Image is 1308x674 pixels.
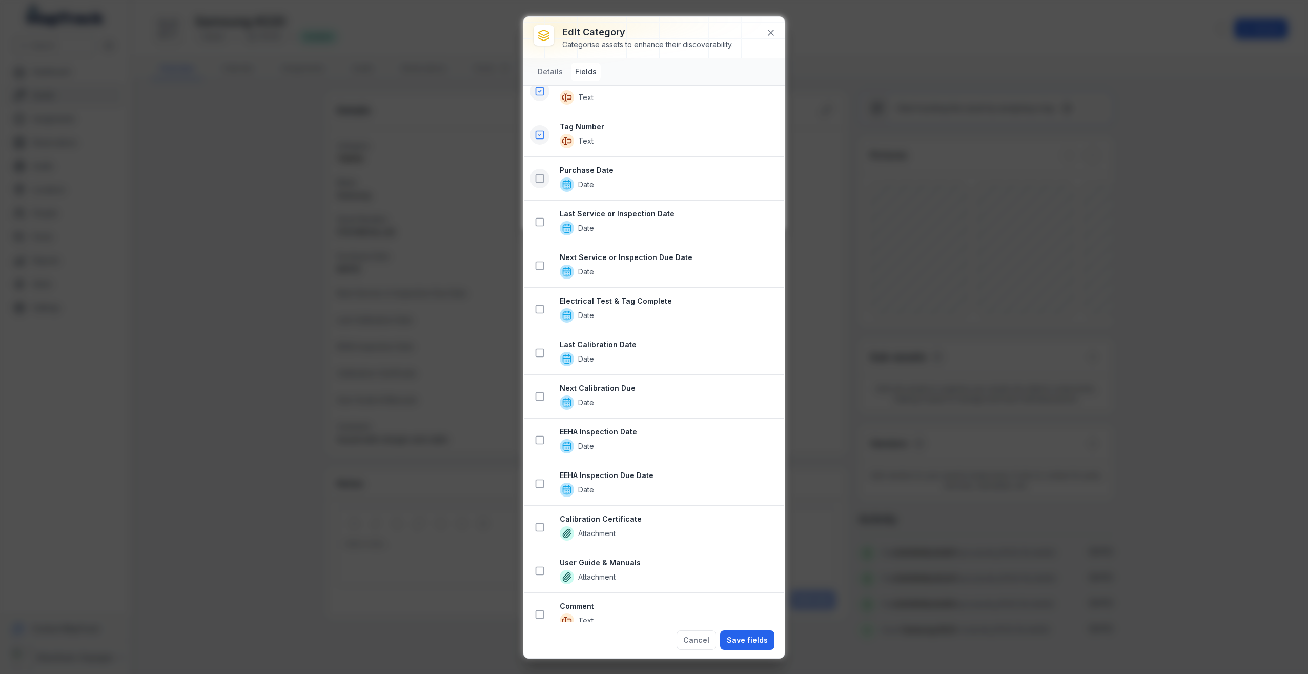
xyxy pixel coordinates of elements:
[560,514,776,524] strong: Calibration Certificate
[560,122,776,132] strong: Tag Number
[578,180,594,190] span: Date
[560,558,776,568] strong: User Guide & Manuals
[560,427,776,437] strong: EEHA Inspection Date
[560,165,776,175] strong: Purchase Date
[560,209,776,219] strong: Last Service or Inspection Date
[578,616,594,626] span: Text
[720,630,774,650] button: Save fields
[677,630,716,650] button: Cancel
[560,340,776,350] strong: Last Calibration Date
[578,136,594,146] span: Text
[571,63,601,81] button: Fields
[578,572,616,582] span: Attachment
[562,25,733,39] h3: Edit category
[578,485,594,495] span: Date
[560,601,776,611] strong: Comment
[578,398,594,408] span: Date
[578,354,594,364] span: Date
[534,63,567,81] button: Details
[578,92,594,103] span: Text
[578,441,594,451] span: Date
[578,310,594,321] span: Date
[562,39,733,50] div: Categorise assets to enhance their discoverability.
[560,252,776,263] strong: Next Service or Inspection Due Date
[578,528,616,539] span: Attachment
[560,470,776,481] strong: EEHA Inspection Due Date
[560,383,776,393] strong: Next Calibration Due
[578,223,594,233] span: Date
[578,267,594,277] span: Date
[560,296,776,306] strong: Electrical Test & Tag Complete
